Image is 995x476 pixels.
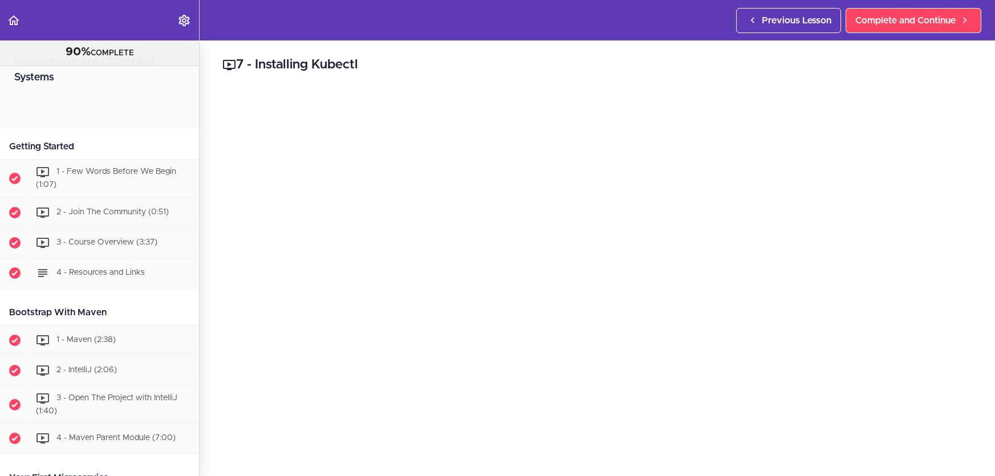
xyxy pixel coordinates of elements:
[56,366,117,374] span: 2 - IntelliJ (2:06)
[36,168,176,189] span: 1 - Few Words Before We Begin (1:07)
[7,14,21,27] svg: Back to course curriculum
[177,14,191,27] svg: Settings Menu
[762,14,831,27] span: Previous Lesson
[56,434,176,442] span: 4 - Maven Parent Module (7:00)
[66,46,91,58] span: 90%
[846,8,981,33] a: Complete and Continue
[14,45,185,60] div: COMPLETE
[36,394,177,415] span: 3 - Open The Project with IntelliJ (1:40)
[56,238,157,246] span: 3 - Course Overview (3:37)
[736,8,841,33] a: Previous Lesson
[56,208,169,216] span: 2 - Join The Community (0:51)
[56,336,116,344] span: 1 - Maven (2:38)
[56,268,145,276] span: 4 - Resources and Links
[855,14,956,27] span: Complete and Continue
[222,55,972,75] h2: 7 - Installing Kubectl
